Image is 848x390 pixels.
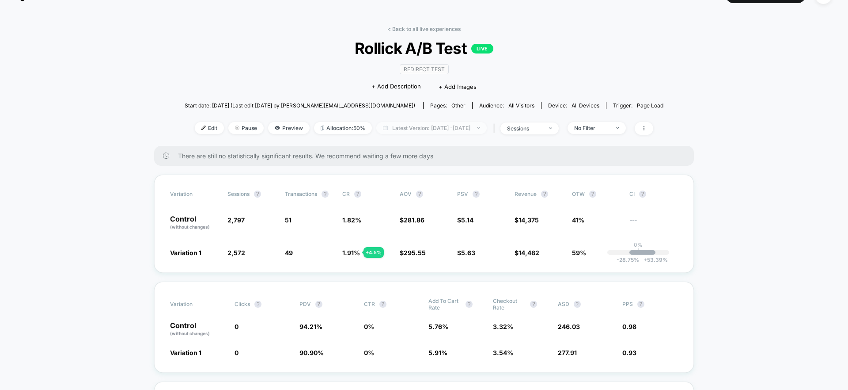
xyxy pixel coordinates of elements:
span: AOV [400,191,412,197]
span: 0 % [364,349,374,356]
div: Trigger: [613,102,663,109]
span: 14,482 [519,249,539,256]
span: 53.39 % [639,256,668,263]
span: 246.03 [558,323,580,330]
span: + [644,256,647,263]
span: other [451,102,466,109]
span: 281.86 [404,216,424,224]
span: (without changes) [170,224,210,229]
p: LIVE [471,44,493,54]
span: 1.91 % [342,249,360,256]
button: ? [315,301,322,308]
span: + Add Images [439,83,477,90]
span: 5.76 % [428,323,448,330]
span: 14,375 [519,216,539,224]
span: 0.93 [622,349,636,356]
span: Preview [268,122,310,134]
p: 0% [634,241,643,248]
span: | [491,122,500,135]
span: 49 [285,249,293,256]
span: 1.82 % [342,216,361,224]
span: (without changes) [170,331,210,336]
button: ? [639,191,646,198]
span: Device: [541,102,606,109]
img: end [477,127,480,129]
button: ? [637,301,644,308]
span: Pause [228,122,264,134]
button: ? [574,301,581,308]
span: CR [342,191,350,197]
span: Revenue [515,191,537,197]
button: ? [541,191,548,198]
span: Checkout Rate [493,298,526,311]
span: Allocation: 50% [314,122,372,134]
span: Variation [170,191,219,198]
span: $ [515,216,539,224]
span: Latest Version: [DATE] - [DATE] [376,122,487,134]
button: ? [379,301,386,308]
span: $ [457,216,473,224]
span: Variation 1 [170,349,201,356]
a: < Back to all live experiences [387,26,461,32]
span: 0.98 [622,323,636,330]
button: ? [589,191,596,198]
span: 5.63 [461,249,475,256]
span: CTR [364,301,375,307]
span: 2,572 [227,249,245,256]
span: Page Load [637,102,663,109]
span: 5.91 % [428,349,447,356]
img: rebalance [321,126,324,130]
span: 59% [572,249,586,256]
span: 0 [235,349,238,356]
span: 51 [285,216,291,224]
span: 3.54 % [493,349,513,356]
span: 2,797 [227,216,245,224]
div: + 4.5 % [363,247,384,258]
button: ? [254,301,261,308]
p: Control [170,215,219,230]
div: No Filter [574,125,609,131]
span: 90.90 % [299,349,324,356]
span: --- [629,218,678,230]
span: $ [515,249,539,256]
span: + Add Description [371,82,421,91]
img: calendar [383,126,388,130]
img: end [235,126,239,130]
div: sessions [507,125,542,132]
span: $ [400,216,424,224]
span: All Visitors [508,102,534,109]
button: ? [530,301,537,308]
span: Redirect Test [400,64,449,74]
button: ? [354,191,361,198]
div: Audience: [479,102,534,109]
span: ASD [558,301,569,307]
span: PDV [299,301,311,307]
button: ? [466,301,473,308]
span: PSV [457,191,468,197]
span: PPS [622,301,633,307]
span: 0 % [364,323,374,330]
span: Rollick A/B Test [208,39,639,57]
span: 277.91 [558,349,577,356]
button: ? [254,191,261,198]
span: all devices [572,102,599,109]
span: Clicks [235,301,250,307]
span: 295.55 [404,249,426,256]
span: 5.14 [461,216,473,224]
img: edit [201,126,206,130]
span: Variation 1 [170,249,201,256]
span: 3.32 % [493,323,513,330]
p: Control [170,322,226,337]
img: end [549,127,552,129]
span: -28.75 % [617,256,639,263]
span: Add To Cart Rate [428,298,461,311]
span: Transactions [285,191,317,197]
span: Start date: [DATE] (Last edit [DATE] by [PERSON_NAME][EMAIL_ADDRESS][DOMAIN_NAME]) [185,102,415,109]
span: Edit [195,122,224,134]
span: 0 [235,323,238,330]
span: Sessions [227,191,250,197]
span: $ [400,249,426,256]
button: ? [416,191,423,198]
span: 41% [572,216,584,224]
span: There are still no statistically significant results. We recommend waiting a few more days [178,152,676,160]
